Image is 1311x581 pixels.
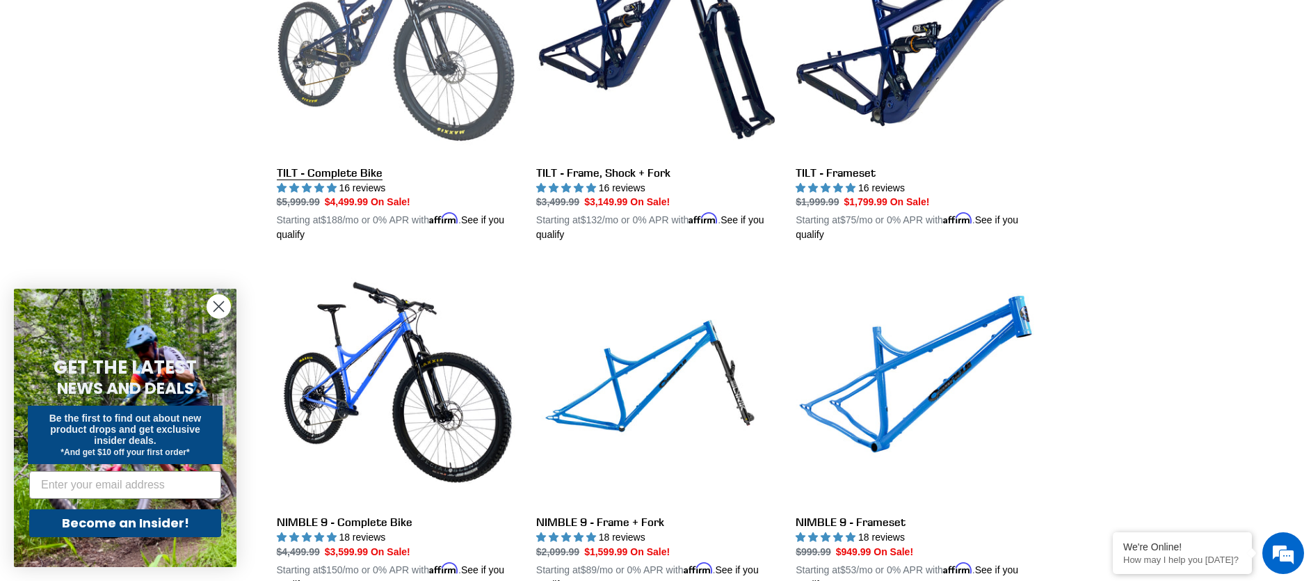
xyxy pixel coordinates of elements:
span: GET THE LATEST [54,355,197,380]
span: Be the first to find out about new product drops and get exclusive insider deals. [49,413,202,446]
img: d_696896380_company_1647369064580_696896380 [45,70,79,104]
div: Navigation go back [15,77,36,97]
div: We're Online! [1123,541,1241,552]
span: We're online! [81,175,192,316]
p: How may I help you today? [1123,555,1241,565]
div: Minimize live chat window [228,7,262,40]
div: Chat with us now [93,78,255,96]
textarea: Type your message and hit 'Enter' [7,380,265,429]
span: *And get $10 off your first order* [61,447,189,457]
button: Become an Insider! [29,509,221,537]
input: Enter your email address [29,471,221,499]
span: NEWS AND DEALS [57,377,194,399]
button: Close dialog [207,294,231,319]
